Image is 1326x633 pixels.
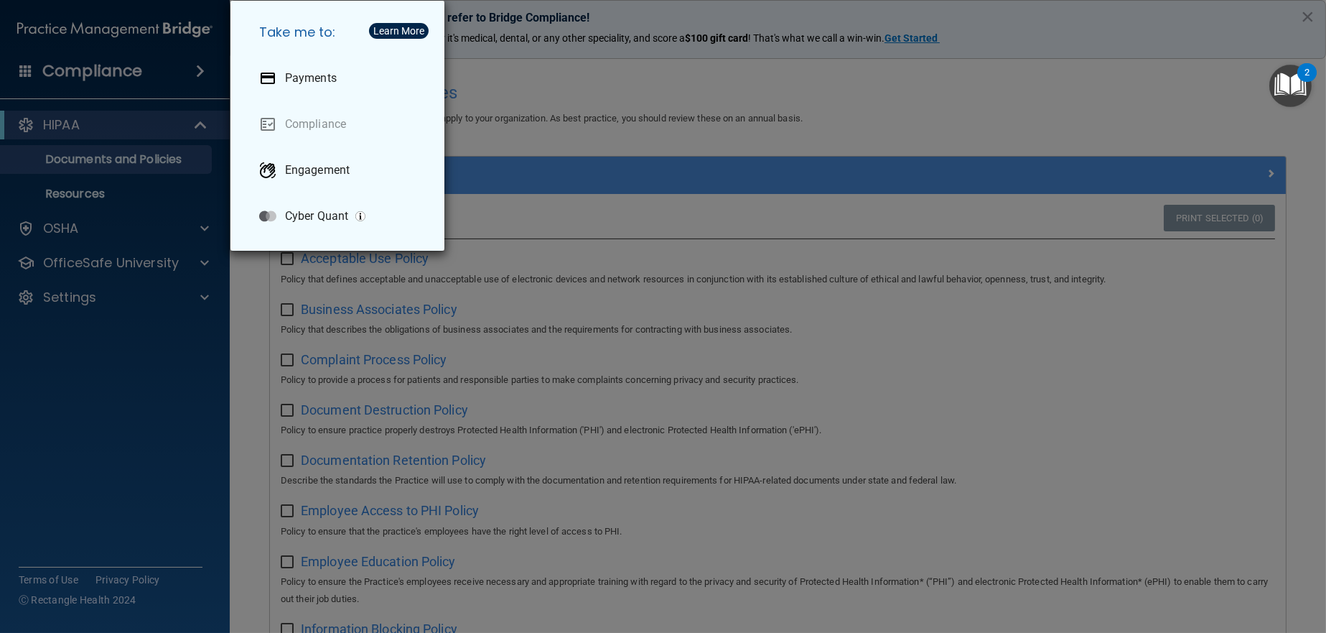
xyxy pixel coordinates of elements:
h5: Take me to: [248,12,433,52]
a: Payments [248,58,433,98]
a: Engagement [248,150,433,190]
div: Learn More [373,26,424,36]
button: Learn More [369,23,429,39]
p: Payments [285,71,337,86]
p: Engagement [285,163,350,177]
div: 2 [1304,73,1309,91]
a: Cyber Quant [248,196,433,236]
a: Compliance [248,104,433,144]
button: Open Resource Center, 2 new notifications [1269,65,1312,107]
p: Cyber Quant [285,209,348,223]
